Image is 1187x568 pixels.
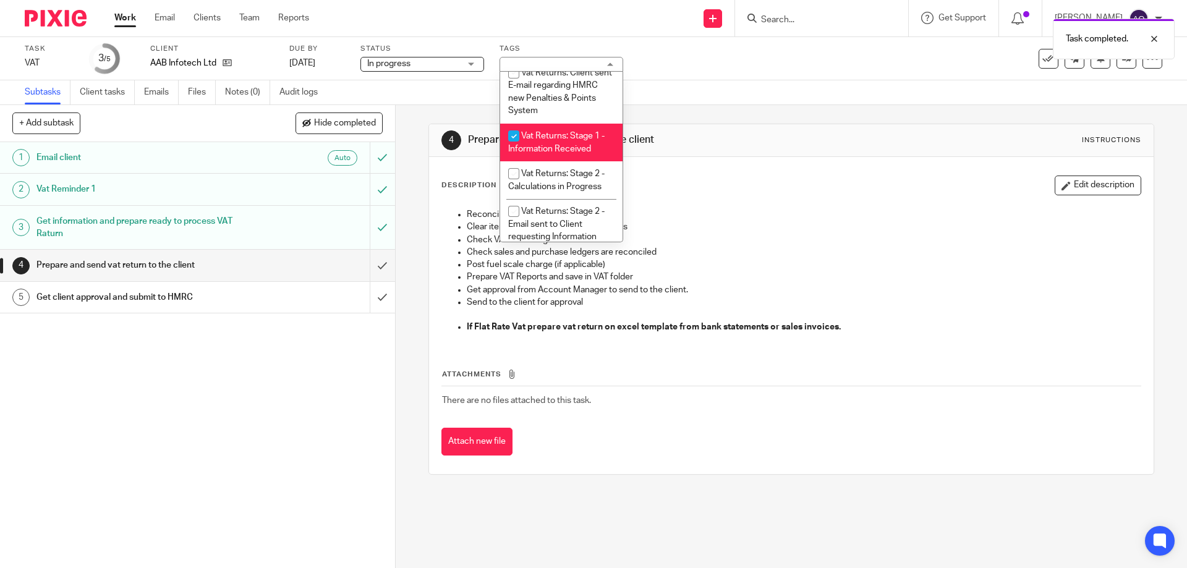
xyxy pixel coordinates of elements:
[98,51,111,66] div: 3
[36,180,250,198] h1: Vat Reminder 1
[289,59,315,67] span: [DATE]
[25,10,87,27] img: Pixie
[80,80,135,104] a: Client tasks
[467,296,1140,308] p: Send to the client for approval
[12,149,30,166] div: 1
[104,56,111,62] small: /5
[442,371,501,378] span: Attachments
[467,258,1140,271] p: Post fuel scale charge (if applicable)
[500,44,623,54] label: Tags
[467,246,1140,258] p: Check sales and purchase ledgers are reconciled
[36,256,250,274] h1: Prepare and send vat return to the client
[467,271,1140,283] p: Prepare VAT Reports and save in VAT folder
[12,257,30,274] div: 4
[25,44,74,54] label: Task
[467,284,1140,296] p: Get approval from Account Manager to send to the client.
[12,112,80,134] button: + Add subtask
[441,130,461,150] div: 4
[25,57,74,69] div: VAT
[467,323,841,331] strong: If Flat Rate Vat prepare vat return on excel template from bank statements or sales invoices.
[468,134,818,146] h1: Prepare and send vat return to the client
[239,12,260,24] a: Team
[36,212,250,244] h1: Get information and prepare ready to process VAT Raturn
[289,44,345,54] label: Due by
[467,221,1140,233] p: Clear items posted to suspense accounts
[467,208,1140,221] p: Reconcile all bank accounts
[328,150,357,166] div: Auto
[1055,176,1141,195] button: Edit description
[441,180,496,190] p: Description
[36,288,250,307] h1: Get client approval and submit to HMRC
[150,57,216,69] p: AAB Infotech Ltd
[467,234,1140,246] p: Check VAT on mileage
[508,207,605,241] span: Vat Returns: Stage 2 - Email sent to Client requesting Information
[36,148,250,167] h1: Email client
[441,428,513,456] button: Attach new file
[1129,9,1149,28] img: svg%3E
[194,12,221,24] a: Clients
[296,112,383,134] button: Hide completed
[12,219,30,236] div: 3
[367,59,411,68] span: In progress
[155,12,175,24] a: Email
[114,12,136,24] a: Work
[1082,135,1141,145] div: Instructions
[12,181,30,198] div: 2
[1066,33,1128,45] p: Task completed.
[360,44,484,54] label: Status
[12,289,30,306] div: 5
[508,169,605,191] span: Vat Returns: Stage 2 - Calculations in Progress
[314,119,376,129] span: Hide completed
[278,12,309,24] a: Reports
[442,396,591,405] span: There are no files attached to this task.
[144,80,179,104] a: Emails
[188,80,216,104] a: Files
[508,132,605,153] span: Vat Returns: Stage 1 - Information Received
[25,80,70,104] a: Subtasks
[225,80,270,104] a: Notes (0)
[150,44,274,54] label: Client
[279,80,327,104] a: Audit logs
